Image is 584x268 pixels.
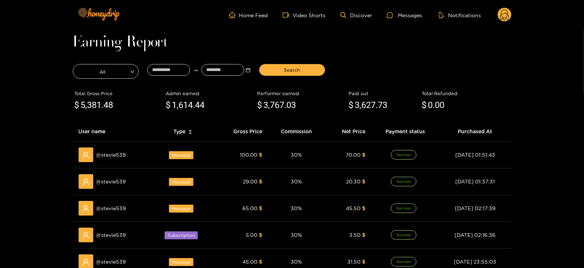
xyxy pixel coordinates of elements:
div: Performer earned [257,90,345,97]
span: 70.00 [346,152,361,157]
span: 30 % [291,152,302,157]
span: 30 % [291,259,302,264]
span: $ [75,98,79,112]
div: Total Gross Price [75,90,162,97]
span: .03 [285,100,296,110]
span: $ [166,98,171,112]
span: 1,614 [172,100,193,110]
span: $ [422,98,427,112]
span: 31.50 [348,259,361,264]
span: [DATE] 23:55:03 [454,259,497,264]
span: caret-down [188,131,192,135]
span: Message [169,151,193,159]
span: 5.00 [246,232,258,238]
span: 3.50 [350,232,361,238]
span: 65.00 [243,205,258,211]
th: Gross Price [215,122,268,142]
span: .73 [376,100,388,110]
span: @ stevie539 [96,231,126,239]
span: $ [362,259,366,264]
span: $ [362,232,366,238]
span: 0 [428,100,433,110]
div: Admin earned [166,90,254,97]
button: Notifications [437,11,483,19]
th: Commission [268,122,325,142]
span: 5,381 [81,100,102,110]
h1: Earning Report [73,37,512,48]
span: .44 [193,100,205,110]
span: [DATE] 02:16:36 [455,232,496,238]
a: Home Feed [229,12,268,18]
span: 20.30 [346,179,361,184]
span: [DATE] 01:51:43 [455,152,495,157]
span: 30 % [291,232,302,238]
a: Video Shorts [283,12,326,18]
span: $ [257,98,262,112]
span: $ [362,152,366,157]
span: user [82,232,90,239]
span: Message [169,205,193,213]
span: swap-right [193,67,199,73]
span: caret-up [188,129,192,133]
span: Search [284,66,300,74]
span: .48 [102,100,113,110]
span: 3,767 [264,100,285,110]
span: $ [259,179,263,184]
span: user [82,152,90,159]
span: Subscription [165,231,198,239]
span: Success [391,257,417,267]
span: user [82,205,90,212]
span: user [82,178,90,186]
div: Paid out [349,90,418,97]
span: 29.00 [243,179,258,184]
span: 45.00 [243,259,258,264]
span: Success [391,204,417,213]
span: $ [259,205,263,211]
span: 45.50 [346,205,361,211]
span: Type [173,127,185,135]
a: Discover [340,12,372,18]
th: User name [73,122,151,142]
span: .00 [433,100,445,110]
span: $ [259,259,263,264]
span: @ stevie539 [96,178,126,186]
span: $ [349,98,354,112]
th: Purchased At [439,122,511,142]
span: Message [169,258,193,266]
span: 3,627 [355,100,376,110]
span: $ [362,205,366,211]
span: [DATE] 01:37:31 [456,179,495,184]
span: Success [391,150,417,160]
span: home [229,12,239,18]
span: $ [362,179,366,184]
span: 30 % [291,179,302,184]
span: Message [169,178,193,186]
span: All [73,66,138,77]
span: Success [391,230,417,240]
span: @ stevie539 [96,204,126,212]
span: $ [259,232,263,238]
span: @ stevie539 [96,258,126,266]
span: $ [259,152,263,157]
span: to [193,67,199,73]
span: Success [391,177,417,186]
span: @ stevie539 [96,151,126,159]
button: Search [259,64,325,76]
th: Payment status [372,122,439,142]
div: Messages [387,11,422,19]
th: Net Price [325,122,372,142]
span: [DATE] 02:17:39 [455,205,496,211]
div: Total Refunded [422,90,510,97]
span: user [82,258,90,266]
span: 30 % [291,205,302,211]
span: video-camera [283,12,293,18]
span: 100.00 [240,152,258,157]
